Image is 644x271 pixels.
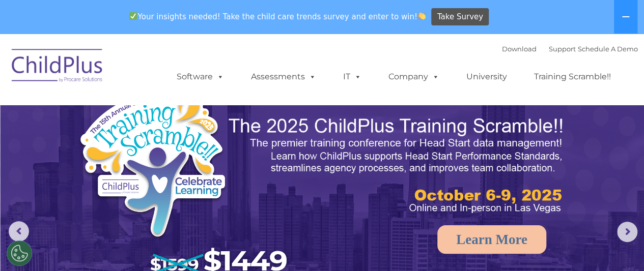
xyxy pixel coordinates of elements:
a: Assessments [241,67,326,87]
a: Take Survey [431,8,489,26]
a: Training Scramble!! [524,67,621,87]
span: Last name [142,67,173,75]
a: Download [502,45,537,53]
a: Schedule A Demo [578,45,638,53]
a: Company [378,67,450,87]
span: Your insights needed! Take the child care trends survey and enter to win! [125,7,430,26]
span: Phone number [142,109,185,116]
img: 👏 [418,12,426,20]
a: IT [333,67,372,87]
iframe: Chat Widget [593,222,644,271]
font: | [502,45,638,53]
a: Software [166,67,234,87]
a: Learn More [437,225,546,254]
a: University [456,67,517,87]
img: ✅ [129,12,137,20]
img: ChildPlus by Procare Solutions [7,42,108,93]
button: Cookies Settings [7,240,32,266]
span: Take Survey [437,8,483,26]
a: Support [549,45,576,53]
